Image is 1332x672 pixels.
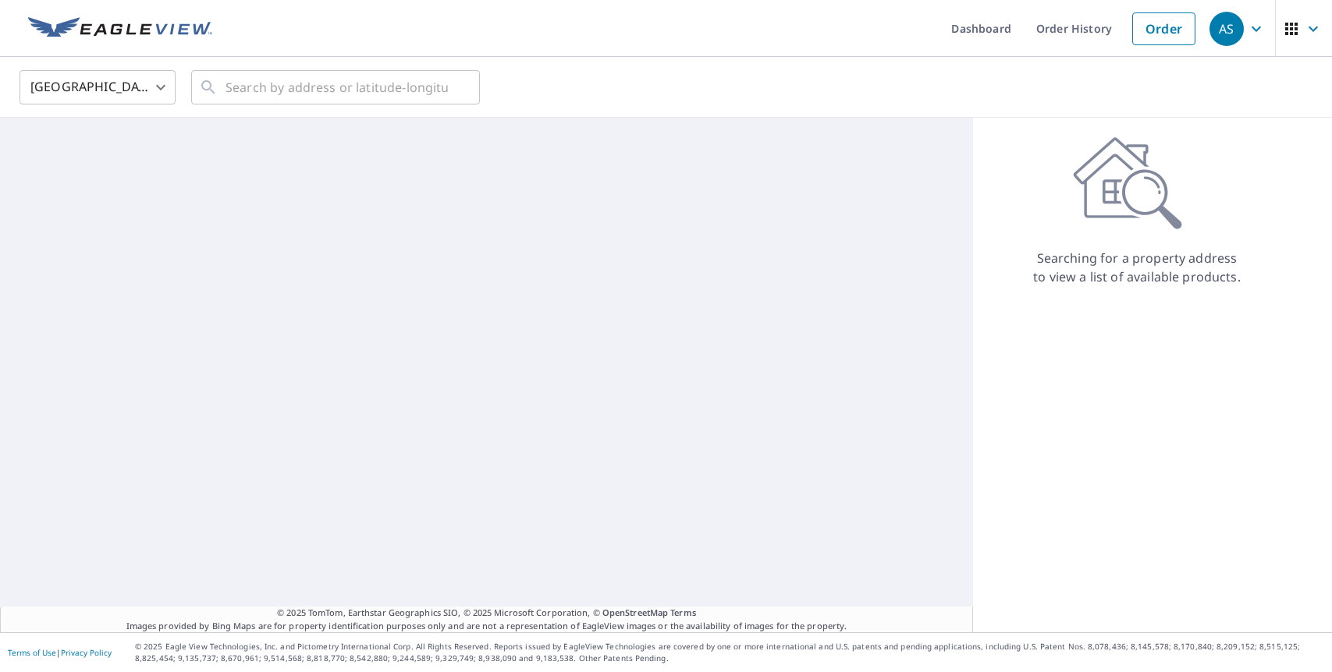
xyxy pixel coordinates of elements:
a: Terms of Use [8,647,56,658]
p: © 2025 Eagle View Technologies, Inc. and Pictometry International Corp. All Rights Reserved. Repo... [135,641,1324,664]
div: AS [1209,12,1244,46]
img: EV Logo [28,17,212,41]
a: Privacy Policy [61,647,112,658]
div: [GEOGRAPHIC_DATA] [20,65,176,109]
a: OpenStreetMap [602,607,668,618]
p: Searching for a property address to view a list of available products. [1032,249,1241,286]
input: Search by address or latitude-longitude [226,65,448,109]
a: Terms [670,607,696,618]
p: | [8,648,112,657]
a: Order [1132,12,1195,45]
span: © 2025 TomTom, Earthstar Geographics SIO, © 2025 Microsoft Corporation, © [277,607,696,620]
